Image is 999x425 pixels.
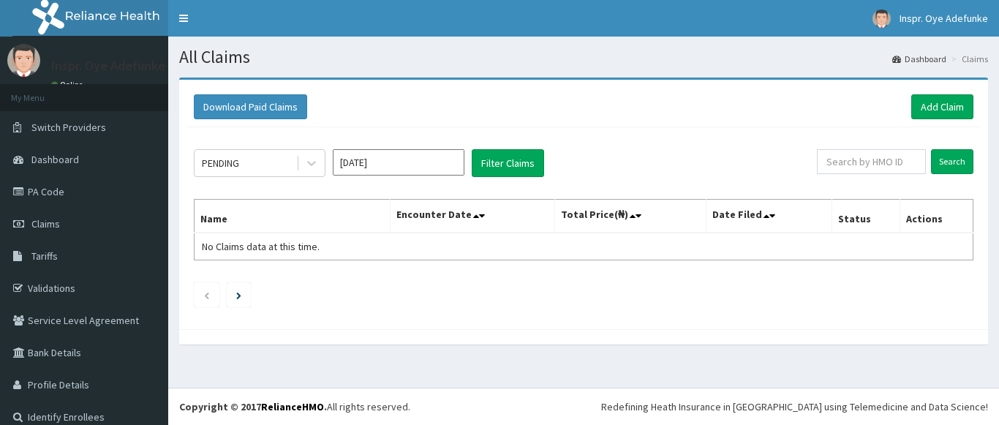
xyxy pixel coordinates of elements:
[931,149,973,174] input: Search
[202,240,320,253] span: No Claims data at this time.
[261,400,324,413] a: RelianceHMO
[179,400,327,413] strong: Copyright © 2017 .
[832,200,900,233] th: Status
[391,200,554,233] th: Encounter Date
[236,288,241,301] a: Next page
[168,388,999,425] footer: All rights reserved.
[948,53,988,65] li: Claims
[51,80,86,90] a: Online
[892,53,946,65] a: Dashboard
[911,94,973,119] a: Add Claim
[872,10,891,28] img: User Image
[31,153,79,166] span: Dashboard
[7,44,40,77] img: User Image
[472,149,544,177] button: Filter Claims
[51,59,165,72] p: Inspr. Oye Adefunke
[900,200,973,233] th: Actions
[706,200,832,233] th: Date Filed
[31,121,106,134] span: Switch Providers
[31,249,58,263] span: Tariffs
[195,200,391,233] th: Name
[333,149,464,176] input: Select Month and Year
[202,156,239,170] div: PENDING
[31,217,60,230] span: Claims
[900,12,988,25] span: Inspr. Oye Adefunke
[554,200,706,233] th: Total Price(₦)
[203,288,210,301] a: Previous page
[179,48,988,67] h1: All Claims
[194,94,307,119] button: Download Paid Claims
[601,399,988,414] div: Redefining Heath Insurance in [GEOGRAPHIC_DATA] using Telemedicine and Data Science!
[817,149,926,174] input: Search by HMO ID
